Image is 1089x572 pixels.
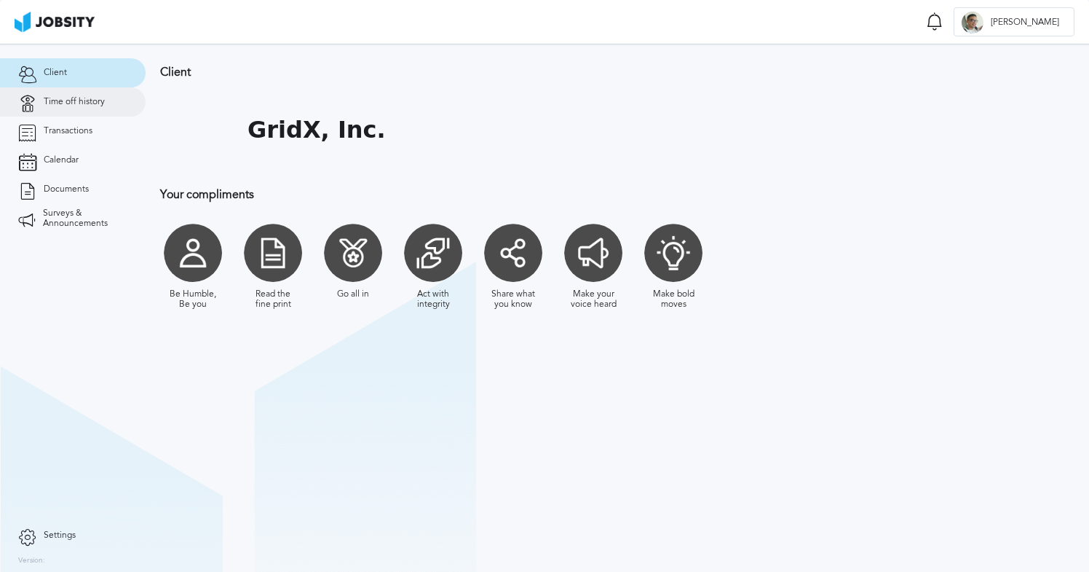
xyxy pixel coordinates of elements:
[488,289,539,310] div: Share what you know
[568,289,619,310] div: Make your voice heard
[983,17,1066,28] span: [PERSON_NAME]
[167,289,218,310] div: Be Humble, Be you
[44,155,79,165] span: Calendar
[44,126,92,136] span: Transactions
[247,117,386,144] h1: GridX, Inc.
[408,289,459,310] div: Act with integrity
[962,12,983,34] div: Y
[954,7,1074,36] button: Y[PERSON_NAME]
[15,12,95,32] img: ab4bad089aa723f57921c736e9817d99.png
[648,289,699,310] div: Make bold moves
[18,557,45,565] label: Version:
[44,530,76,541] span: Settings
[247,289,298,310] div: Read the fine print
[337,289,369,299] div: Go all in
[44,184,89,195] span: Documents
[160,188,950,201] h3: Your compliments
[44,97,105,107] span: Time off history
[44,68,67,78] span: Client
[43,208,127,229] span: Surveys & Announcements
[160,66,950,79] h3: Client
